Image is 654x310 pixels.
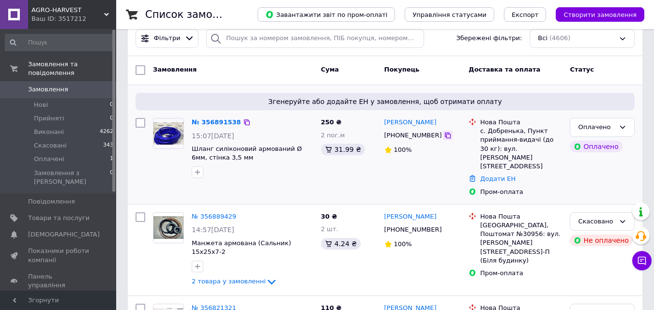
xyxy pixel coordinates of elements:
h1: Список замовлень [145,9,243,20]
a: № 356891538 [192,118,241,126]
div: Ваш ID: 3517212 [31,15,116,23]
span: 250 ₴ [321,118,342,126]
span: Доставка та оплата [469,66,540,73]
div: с. Добренька, Пункт приймання-видачі (до 30 кг): вул. [PERSON_NAME][STREET_ADDRESS] [480,127,562,171]
span: Замовлення та повідомлення [28,60,116,77]
div: [PHONE_NUMBER] [382,129,444,142]
span: Статус [570,66,594,73]
span: 0 [110,114,113,123]
img: Фото товару [153,216,183,239]
span: Збережені фільтри: [456,34,522,43]
span: Управління статусами [412,11,487,18]
div: Оплачено [570,141,622,152]
span: AGRO-HARVEST [31,6,104,15]
span: 14:57[DATE] [192,226,234,234]
div: Оплачено [578,122,615,133]
span: Замовлення [153,66,197,73]
span: Створити замовлення [563,11,637,18]
span: Виконані [34,128,64,136]
span: 2 шт. [321,225,338,233]
img: Фото товару [153,122,183,145]
span: 100% [394,240,412,248]
span: 15:07[DATE] [192,132,234,140]
span: Cума [321,66,339,73]
span: Покупець [384,66,420,73]
span: Нові [34,101,48,109]
span: Прийняті [34,114,64,123]
span: 0 [110,169,113,186]
span: 2 пог.м [321,132,345,139]
span: 2 товара у замовленні [192,278,266,285]
a: Фото товару [153,118,184,149]
div: [PHONE_NUMBER] [382,223,444,236]
div: Пром-оплата [480,269,562,278]
a: 2 товара у замовленні [192,278,277,285]
span: Скасовані [34,141,67,150]
span: Всі [538,34,548,43]
span: Завантажити звіт по пром-оплаті [265,10,387,19]
input: Пошук за номером замовлення, ПІБ покупця, номером телефону, Email, номером накладної [206,29,424,48]
a: Створити замовлення [546,11,644,18]
span: Оплачені [34,155,64,163]
span: Фільтри [154,34,181,43]
a: [PERSON_NAME] [384,212,437,221]
div: Нова Пошта [480,118,562,127]
span: Повідомлення [28,197,75,206]
div: Скасовано [578,217,615,227]
div: Пром-оплата [480,188,562,196]
span: 1 [110,155,113,163]
div: 31.99 ₴ [321,144,365,155]
button: Управління статусами [405,7,494,22]
input: Пошук [5,34,114,51]
span: 343 [103,141,113,150]
div: 4.24 ₴ [321,238,361,250]
button: Чат з покупцем [632,251,652,270]
span: 100% [394,146,412,153]
span: Експорт [512,11,539,18]
span: Замовлення з [PERSON_NAME] [34,169,110,186]
span: 4262 [100,128,113,136]
a: Манжета армована (Сальник) 15х25х7-2 [192,239,291,256]
div: [GEOGRAPHIC_DATA], Поштомат №30956: вул. [PERSON_NAME][STREET_ADDRESS]-П (Біля будинку) [480,221,562,265]
span: Товари та послуги [28,214,90,222]
span: (4606) [549,34,570,42]
span: [DEMOGRAPHIC_DATA] [28,230,100,239]
span: Замовлення [28,85,68,94]
a: Шланг силіконовий армований Ø 6мм, стінка 3,5 мм [192,145,302,162]
span: Панель управління [28,272,90,290]
a: [PERSON_NAME] [384,118,437,127]
span: Згенеруйте або додайте ЕН у замовлення, щоб отримати оплату [139,97,631,106]
a: Фото товару [153,212,184,243]
span: 30 ₴ [321,213,337,220]
a: № 356889429 [192,213,236,220]
button: Створити замовлення [556,7,644,22]
span: 0 [110,101,113,109]
button: Завантажити звіт по пром-оплаті [258,7,395,22]
a: Додати ЕН [480,175,516,182]
span: Показники роботи компанії [28,247,90,264]
div: Нова Пошта [480,212,562,221]
button: Експорт [504,7,547,22]
div: Не оплачено [570,235,632,246]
